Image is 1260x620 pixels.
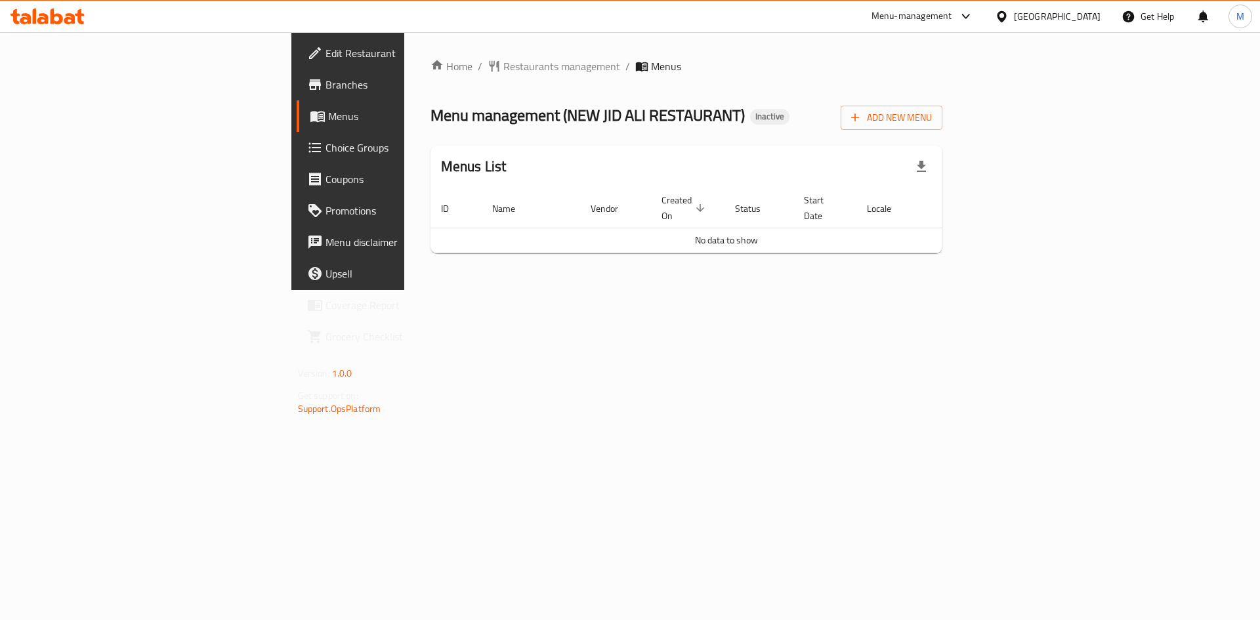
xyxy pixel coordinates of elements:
[591,201,635,217] span: Vendor
[325,329,492,344] span: Grocery Checklist
[298,365,330,382] span: Version:
[871,9,952,24] div: Menu-management
[325,297,492,313] span: Coverage Report
[441,157,507,176] h2: Menus List
[297,69,502,100] a: Branches
[804,192,841,224] span: Start Date
[297,163,502,195] a: Coupons
[298,387,358,404] span: Get support on:
[332,365,352,382] span: 1.0.0
[488,58,620,74] a: Restaurants management
[328,108,492,124] span: Menus
[325,140,492,155] span: Choice Groups
[297,100,502,132] a: Menus
[924,188,1022,228] th: Actions
[297,226,502,258] a: Menu disclaimer
[325,171,492,187] span: Coupons
[325,234,492,250] span: Menu disclaimer
[651,58,681,74] span: Menus
[297,37,502,69] a: Edit Restaurant
[297,132,502,163] a: Choice Groups
[503,58,620,74] span: Restaurants management
[325,45,492,61] span: Edit Restaurant
[430,100,745,130] span: Menu management ( NEW JID ALI RESTAURANT )
[1236,9,1244,24] span: M
[750,109,789,125] div: Inactive
[851,110,932,126] span: Add New Menu
[906,151,937,182] div: Export file
[325,77,492,93] span: Branches
[841,106,942,130] button: Add New Menu
[325,266,492,281] span: Upsell
[430,188,1022,253] table: enhanced table
[297,321,502,352] a: Grocery Checklist
[750,111,789,122] span: Inactive
[298,400,381,417] a: Support.OpsPlatform
[297,258,502,289] a: Upsell
[297,195,502,226] a: Promotions
[867,201,908,217] span: Locale
[1014,9,1101,24] div: [GEOGRAPHIC_DATA]
[735,201,778,217] span: Status
[441,201,466,217] span: ID
[625,58,630,74] li: /
[492,201,532,217] span: Name
[695,232,758,249] span: No data to show
[661,192,709,224] span: Created On
[297,289,502,321] a: Coverage Report
[325,203,492,218] span: Promotions
[430,58,943,74] nav: breadcrumb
